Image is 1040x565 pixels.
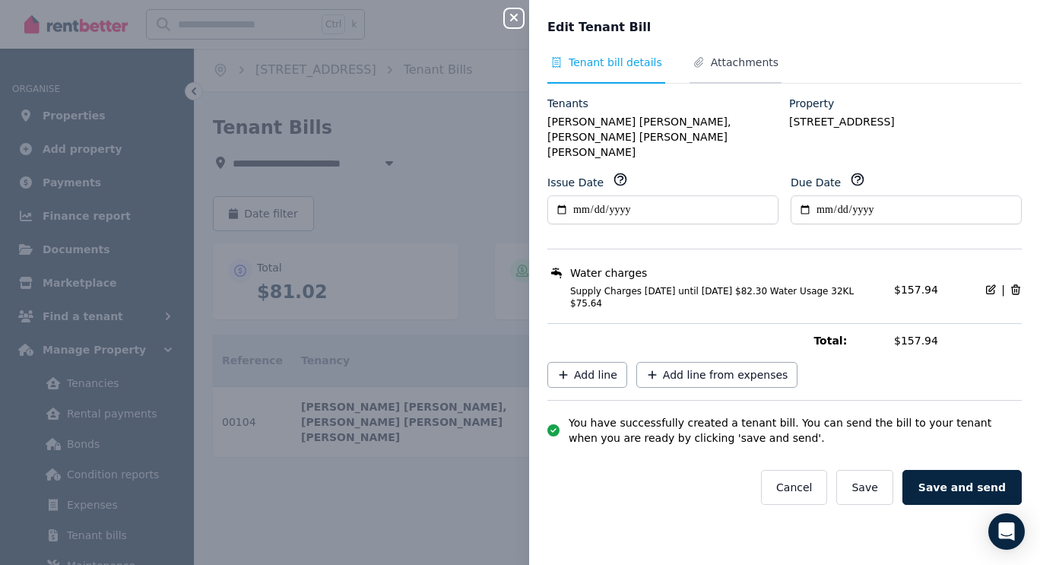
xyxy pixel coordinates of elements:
button: Add line [547,362,627,388]
span: Add line [574,367,617,382]
nav: Tabs [547,55,1022,84]
span: Supply Charges [DATE] until [DATE] $82.30 Water Usage 32KL $75.64 [552,285,885,309]
button: Save and send [902,470,1022,505]
span: Add line from expenses [663,367,788,382]
span: You have successfully created a tenant bill. You can send the bill to your tenant when you are re... [569,415,1022,446]
label: Tenants [547,96,588,111]
div: Open Intercom Messenger [988,513,1025,550]
span: Tenant bill details [569,55,662,70]
label: Due Date [791,175,841,190]
label: Issue Date [547,175,604,190]
label: Property [789,96,834,111]
button: Add line from expenses [636,362,798,388]
legend: [PERSON_NAME] [PERSON_NAME], [PERSON_NAME] [PERSON_NAME] [PERSON_NAME] [547,114,780,160]
span: Attachments [711,55,778,70]
legend: [STREET_ADDRESS] [789,114,1022,129]
span: Edit Tenant Bill [547,18,651,37]
span: $157.94 [894,333,1022,348]
span: | [1001,282,1005,297]
button: Save [836,470,893,505]
button: Cancel [761,470,827,505]
span: $157.94 [894,284,938,296]
span: Water charges [570,265,647,281]
span: Total: [813,333,885,348]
